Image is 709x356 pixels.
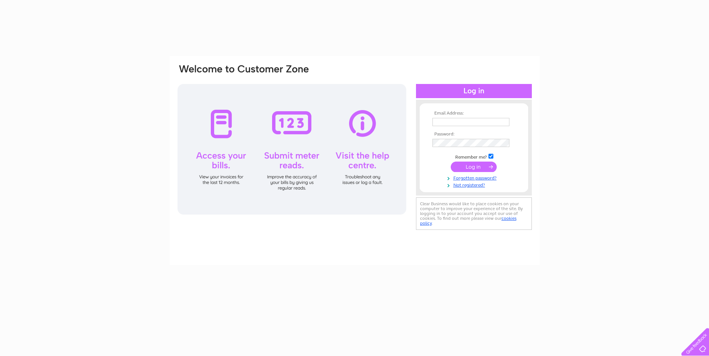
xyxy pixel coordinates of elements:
[420,216,517,226] a: cookies policy
[432,174,517,181] a: Forgotten password?
[431,153,517,160] td: Remember me?
[431,132,517,137] th: Password:
[451,162,497,172] input: Submit
[416,197,532,230] div: Clear Business would like to place cookies on your computer to improve your experience of the sit...
[432,181,517,188] a: Not registered?
[431,111,517,116] th: Email Address:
